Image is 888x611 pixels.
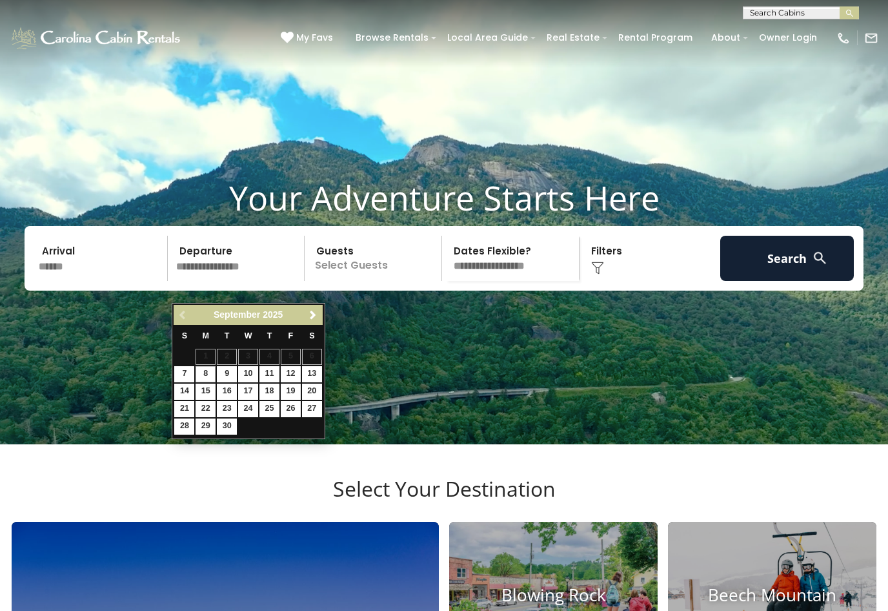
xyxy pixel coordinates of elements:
a: Browse Rentals [349,28,435,48]
a: 13 [302,366,322,382]
a: 30 [217,419,237,435]
h3: Select Your Destination [10,477,878,522]
span: Sunday [182,331,187,340]
a: 12 [281,366,301,382]
a: 22 [196,401,216,417]
a: 18 [259,384,279,400]
a: Next [305,307,321,323]
img: White-1-1-2.png [10,25,184,51]
a: 24 [238,401,258,417]
span: Wednesday [245,331,252,340]
a: 14 [174,384,194,400]
a: 16 [217,384,237,400]
a: 17 [238,384,258,400]
span: My Favs [296,31,333,45]
span: 2025 [263,309,283,320]
img: mail-regular-white.png [864,31,878,45]
a: 23 [217,401,237,417]
a: My Favs [281,31,336,45]
span: Tuesday [225,331,230,340]
a: Local Area Guide [441,28,534,48]
a: 8 [196,366,216,382]
span: Saturday [309,331,314,340]
a: Owner Login [752,28,823,48]
a: 15 [196,384,216,400]
h1: Your Adventure Starts Here [10,178,878,218]
a: 10 [238,366,258,382]
a: 21 [174,401,194,417]
a: 7 [174,366,194,382]
a: Real Estate [540,28,606,48]
span: Thursday [267,331,272,340]
a: 20 [302,384,322,400]
button: Search [720,236,854,281]
span: Next [308,310,318,320]
a: 9 [217,366,237,382]
h4: Beech Mountain [668,585,876,605]
h4: Blowing Rock [449,585,658,605]
span: Monday [203,331,210,340]
a: 27 [302,401,322,417]
img: filter--v1.png [591,262,604,274]
span: Friday [288,331,294,340]
a: 11 [259,366,279,382]
img: search-regular-white.png [812,250,828,266]
a: 29 [196,419,216,435]
a: 26 [281,401,301,417]
p: Select Guests [308,236,441,281]
a: 28 [174,419,194,435]
a: 19 [281,384,301,400]
img: phone-regular-white.png [836,31,851,45]
a: Rental Program [612,28,699,48]
span: September [214,309,260,320]
a: 25 [259,401,279,417]
a: About [705,28,747,48]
